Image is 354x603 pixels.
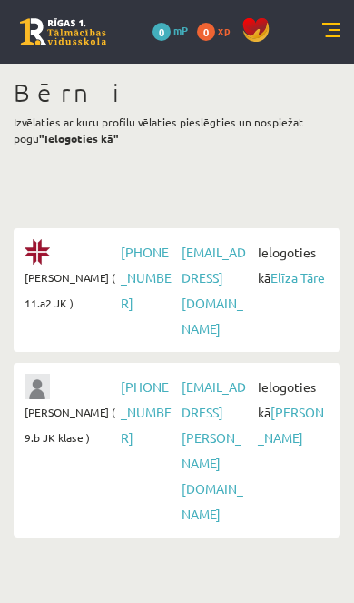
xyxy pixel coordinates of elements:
span: Ielogoties kā [253,374,329,450]
a: [PHONE_NUMBER] [121,244,172,311]
span: Ielogoties kā [253,239,329,290]
span: [PERSON_NAME] ( 11.a2 JK ) [25,265,116,316]
h1: Bērni [14,77,340,108]
a: [PERSON_NAME] [258,404,324,446]
b: "Ielogoties kā" [39,131,119,146]
span: mP [173,23,188,37]
a: Elīza Tāre [270,269,325,286]
a: Rīgas 1. Tālmācības vidusskola [20,18,106,45]
p: Izvēlaties ar kuru profilu vēlaties pieslēgties un nospiežat pogu [14,114,340,146]
a: [EMAIL_ADDRESS][PERSON_NAME][DOMAIN_NAME] [182,378,246,522]
img: Jānis Tāre [25,374,50,399]
a: 0 xp [197,23,239,37]
span: [PERSON_NAME] ( 9.b JK klase ) [25,399,116,450]
span: xp [218,23,230,37]
a: [EMAIL_ADDRESS][DOMAIN_NAME] [182,244,246,337]
span: 0 [197,23,215,41]
img: Elīza Tāre [25,239,50,265]
span: 0 [152,23,171,41]
a: [PHONE_NUMBER] [121,378,172,446]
